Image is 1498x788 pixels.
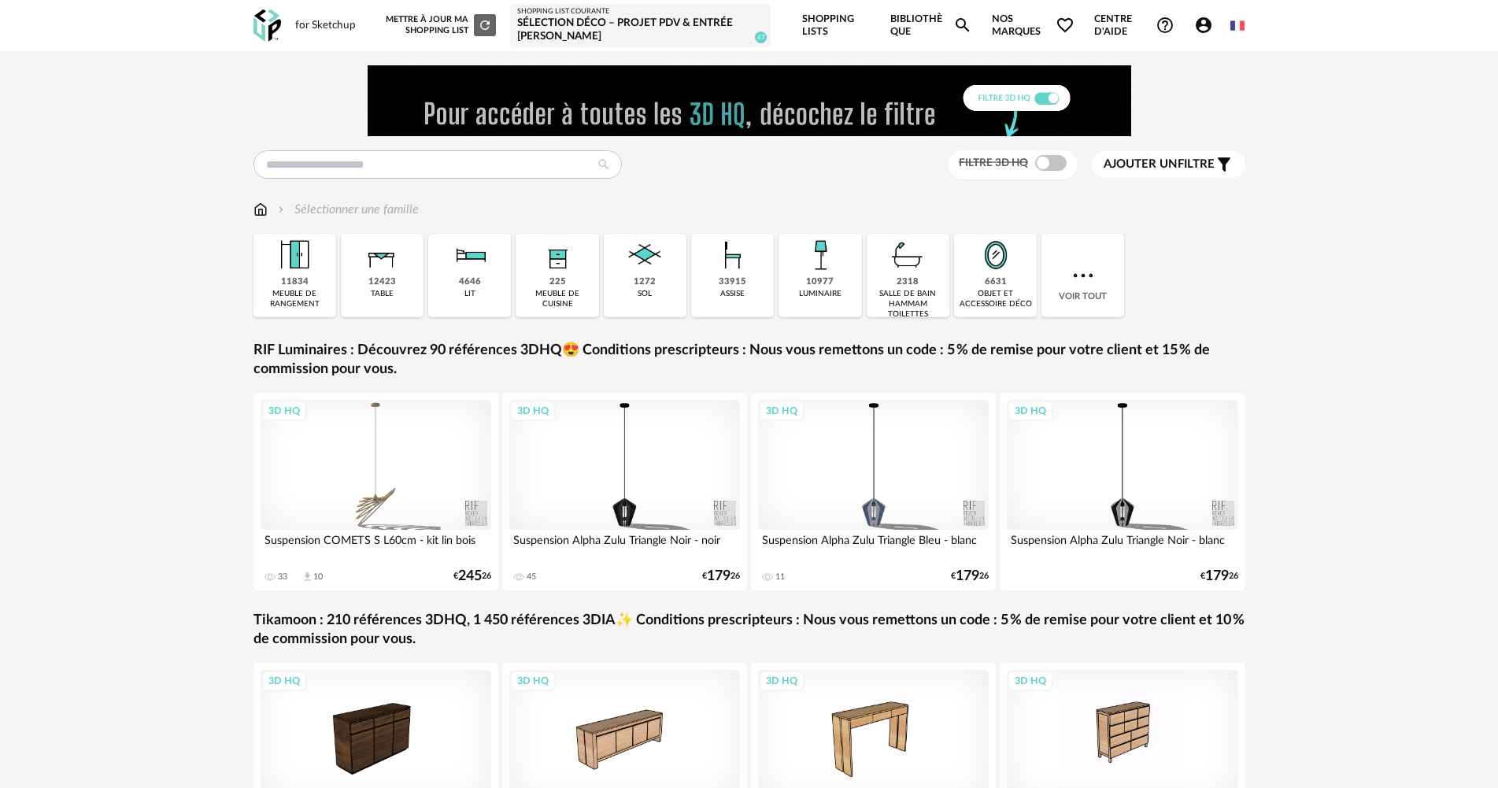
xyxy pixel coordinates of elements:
[278,572,287,583] div: 33
[527,572,536,583] div: 45
[1156,16,1174,35] span: Help Circle Outline icon
[719,276,746,288] div: 33915
[871,289,945,320] div: salle de bain hammam toilettes
[453,571,491,582] div: € 26
[806,276,834,288] div: 10977
[253,342,1245,379] a: RIF Luminaires : Découvrez 90 références 3DHQ😍 Conditions prescripteurs : Nous vous remettons un ...
[313,572,323,583] div: 10
[295,19,356,33] div: for Sketchup
[1194,16,1220,35] span: Account Circle icon
[261,671,307,691] div: 3D HQ
[368,276,396,288] div: 12423
[510,671,556,691] div: 3D HQ
[261,401,307,421] div: 3D HQ
[281,276,309,288] div: 11834
[1056,16,1074,35] span: Heart Outline icon
[383,14,496,36] div: Mettre à jour ma Shopping List
[799,234,841,276] img: Luminaire.png
[1194,16,1213,35] span: Account Circle icon
[1007,530,1238,561] div: Suspension Alpha Zulu Triangle Noir - blanc
[1008,671,1053,691] div: 3D HQ
[1092,151,1245,178] button: Ajouter unfiltre Filter icon
[449,234,491,276] img: Literie.png
[702,571,740,582] div: € 26
[707,571,731,582] span: 179
[758,530,989,561] div: Suspension Alpha Zulu Triangle Bleu - blanc
[956,571,979,582] span: 179
[253,201,268,219] img: svg+xml;base64,PHN2ZyB3aWR0aD0iMTYiIGhlaWdodD0iMTciIHZpZXdCb3g9IjAgMCAxNiAxNyIgZmlsbD0ibm9uZSIgeG...
[509,530,741,561] div: Suspension Alpha Zulu Triangle Noir - noir
[1200,571,1238,582] div: € 26
[712,234,754,276] img: Assise.png
[517,17,764,44] div: Sélection Déco – Projet PDV & entrée [PERSON_NAME]
[458,571,482,582] span: 245
[517,7,764,17] div: Shopping List courante
[517,7,764,44] a: Shopping List courante Sélection Déco – Projet PDV & entrée [PERSON_NAME] 47
[951,571,989,582] div: € 26
[1000,393,1245,590] a: 3D HQ Suspension Alpha Zulu Triangle Noir - blanc €17926
[464,289,475,299] div: lit
[261,530,492,561] div: Suspension COMETS S L60cm - kit lin bois
[459,276,481,288] div: 4646
[623,234,666,276] img: Sol.png
[502,393,748,590] a: 3D HQ Suspension Alpha Zulu Triangle Noir - noir 45 €17926
[886,234,929,276] img: Salle%20de%20bain.png
[520,289,594,309] div: meuble de cuisine
[959,157,1028,168] span: Filtre 3D HQ
[253,9,281,42] img: OXP
[371,289,394,299] div: table
[1205,571,1229,582] span: 179
[959,289,1032,309] div: objet et accessoire déco
[273,234,316,276] img: Meuble%20de%20rangement.png
[720,289,745,299] div: assise
[1069,261,1097,290] img: more.7b13dc1.svg
[1008,401,1053,421] div: 3D HQ
[751,393,997,590] a: 3D HQ Suspension Alpha Zulu Triangle Bleu - blanc 11 €17926
[478,20,492,29] span: Refresh icon
[1230,18,1245,33] img: fr
[759,671,804,691] div: 3D HQ
[368,65,1131,136] img: FILTRE%20HQ%20NEW_V1%20(4).gif
[1104,158,1178,170] span: Ajouter un
[775,572,785,583] div: 11
[549,276,566,288] div: 225
[253,393,499,590] a: 3D HQ Suspension COMETS S L60cm - kit lin bois 33 Download icon 10 €24526
[258,289,331,309] div: meuble de rangement
[253,612,1245,649] a: Tikamoon : 210 références 3DHQ, 1 450 références 3DIA✨ Conditions prescripteurs : Nous vous remet...
[275,201,287,219] img: svg+xml;base64,PHN2ZyB3aWR0aD0iMTYiIGhlaWdodD0iMTYiIHZpZXdCb3g9IjAgMCAxNiAxNiIgZmlsbD0ibm9uZSIgeG...
[985,276,1007,288] div: 6631
[361,234,403,276] img: Table.png
[510,401,556,421] div: 3D HQ
[1215,155,1234,174] span: Filter icon
[755,31,767,43] span: 47
[536,234,579,276] img: Rangement.png
[975,234,1017,276] img: Miroir.png
[1041,234,1124,317] div: Voir tout
[638,289,652,299] div: sol
[759,401,804,421] div: 3D HQ
[1094,13,1174,39] span: Centre d'aideHelp Circle Outline icon
[799,289,841,299] div: luminaire
[897,276,919,288] div: 2318
[301,571,313,583] span: Download icon
[1104,157,1215,172] span: filtre
[634,276,656,288] div: 1272
[953,16,972,35] span: Magnify icon
[275,201,419,219] div: Sélectionner une famille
